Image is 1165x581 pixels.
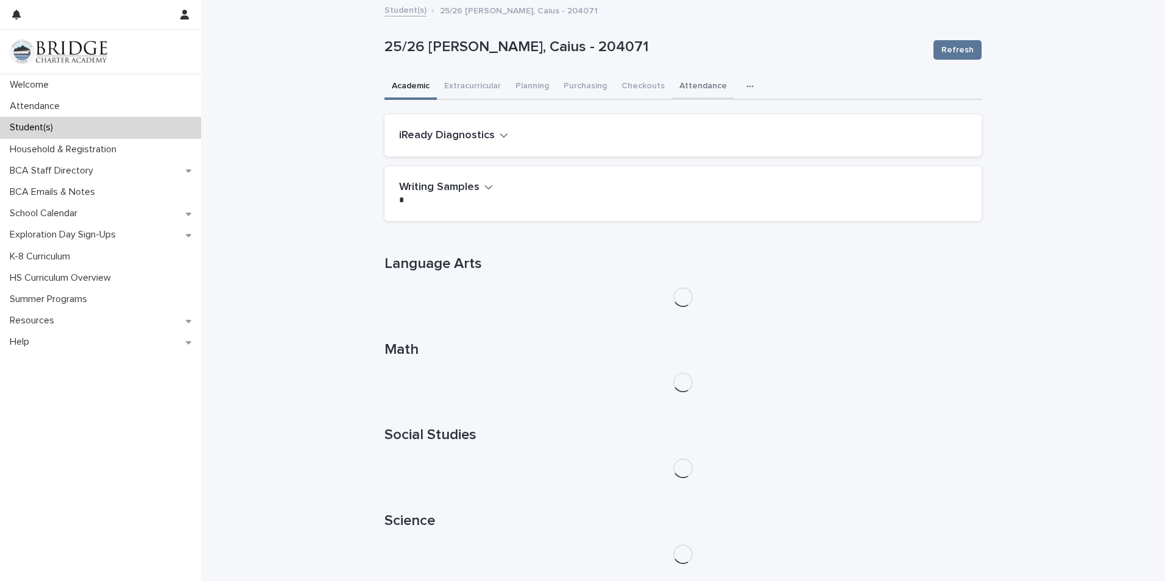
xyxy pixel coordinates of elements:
[384,426,982,444] h1: Social Studies
[399,181,493,194] button: Writing Samples
[384,2,427,16] a: Student(s)
[5,229,126,241] p: Exploration Day Sign-Ups
[5,294,97,305] p: Summer Programs
[399,129,508,143] button: iReady Diagnostics
[556,74,614,100] button: Purchasing
[5,186,105,198] p: BCA Emails & Notes
[384,74,437,100] button: Academic
[5,100,69,112] p: Attendance
[5,122,63,133] p: Student(s)
[5,251,80,262] p: K-8 Curriculum
[384,255,982,273] h1: Language Arts
[384,512,982,530] h1: Science
[399,181,480,194] h2: Writing Samples
[5,208,87,219] p: School Calendar
[440,3,598,16] p: 25/26 [PERSON_NAME], Caius - 204071
[941,44,974,56] span: Refresh
[10,40,107,64] img: V1C1m3IdTEidaUdm9Hs0
[5,79,58,91] p: Welcome
[384,341,982,359] h1: Math
[399,129,495,143] h2: iReady Diagnostics
[5,272,121,284] p: HS Curriculum Overview
[5,165,103,177] p: BCA Staff Directory
[384,38,924,56] p: 25/26 [PERSON_NAME], Caius - 204071
[933,40,982,60] button: Refresh
[5,315,64,326] p: Resources
[437,74,508,100] button: Extracurricular
[614,74,672,100] button: Checkouts
[508,74,556,100] button: Planning
[672,74,734,100] button: Attendance
[5,336,39,348] p: Help
[5,144,126,155] p: Household & Registration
